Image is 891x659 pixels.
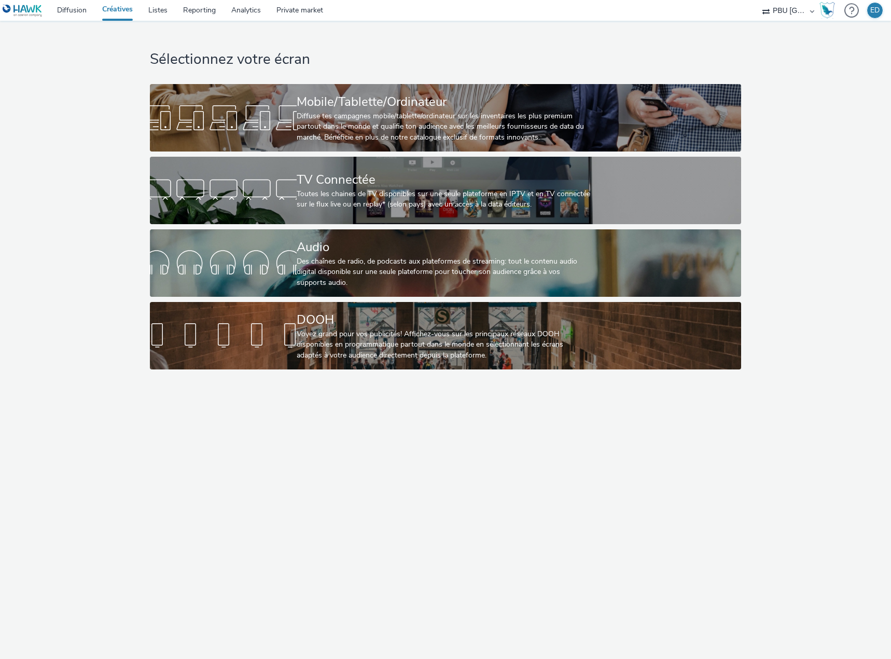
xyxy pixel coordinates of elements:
div: Diffuse tes campagnes mobile/tablette/ordinateur sur les inventaires les plus premium partout dan... [297,111,590,143]
div: Des chaînes de radio, de podcasts aux plateformes de streaming: tout le contenu audio digital dis... [297,256,590,288]
img: Hawk Academy [819,2,835,19]
div: Voyez grand pour vos publicités! Affichez-vous sur les principaux réseaux DOOH disponibles en pro... [297,329,590,361]
div: Toutes les chaines de TV disponibles sur une seule plateforme en IPTV et en TV connectée sur le f... [297,189,590,210]
a: AudioDes chaînes de radio, de podcasts aux plateformes de streaming: tout le contenu audio digita... [150,229,742,297]
a: Hawk Academy [819,2,839,19]
div: Audio [297,238,590,256]
div: TV Connectée [297,171,590,189]
h1: Sélectionnez votre écran [150,50,742,70]
a: TV ConnectéeToutes les chaines de TV disponibles sur une seule plateforme en IPTV et en TV connec... [150,157,742,224]
div: Mobile/Tablette/Ordinateur [297,93,590,111]
div: DOOH [297,311,590,329]
a: DOOHVoyez grand pour vos publicités! Affichez-vous sur les principaux réseaux DOOH disponibles en... [150,302,742,369]
img: undefined Logo [3,4,43,17]
a: Mobile/Tablette/OrdinateurDiffuse tes campagnes mobile/tablette/ordinateur sur les inventaires le... [150,84,742,152]
div: ED [870,3,880,18]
